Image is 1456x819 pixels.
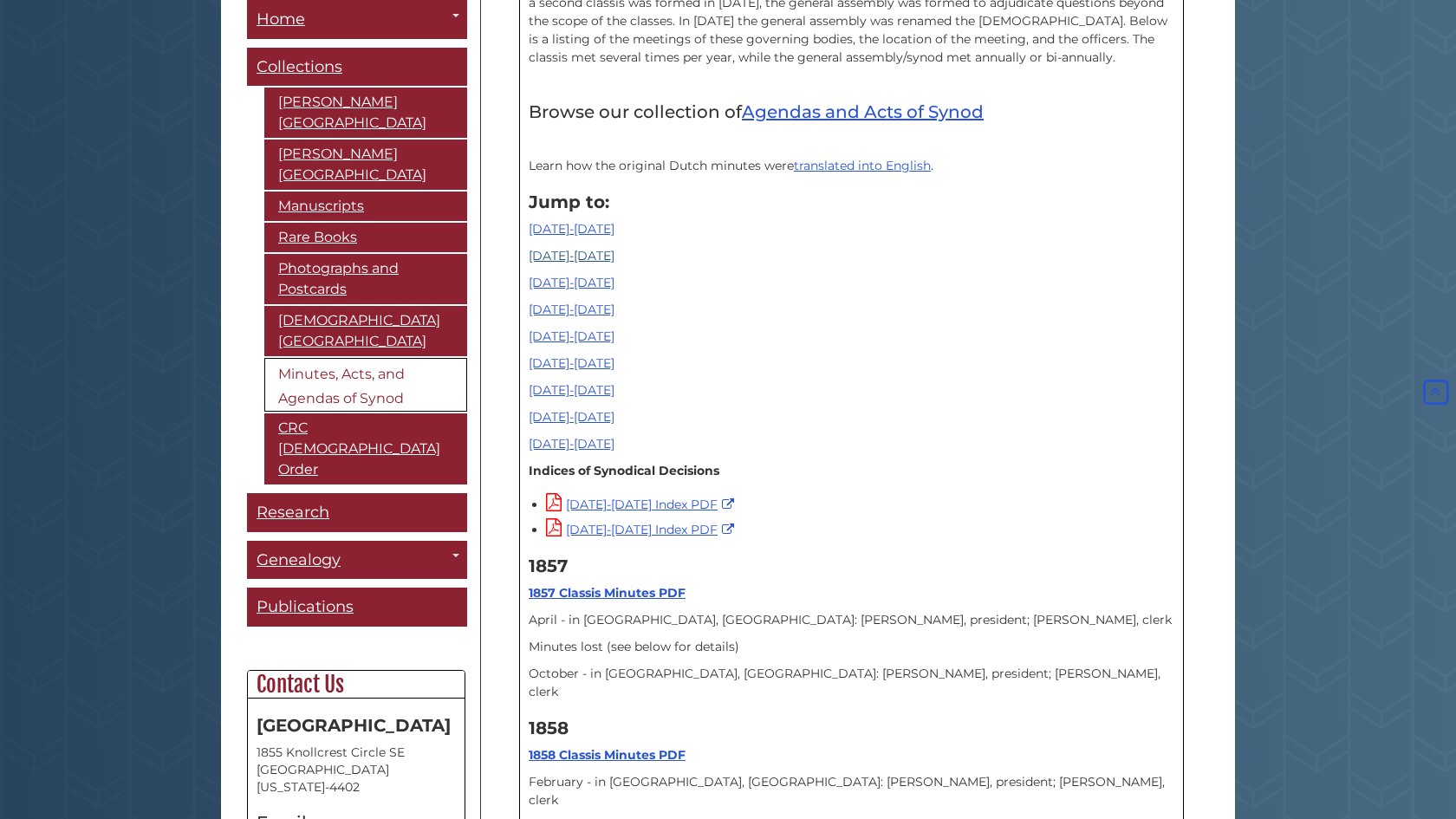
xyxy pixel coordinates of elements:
[529,718,569,738] strong: 1858
[264,358,467,412] a: Minutes, Acts, and Agendas of Synod
[264,88,467,138] a: [PERSON_NAME][GEOGRAPHIC_DATA]
[264,306,467,356] a: [DEMOGRAPHIC_DATA][GEOGRAPHIC_DATA]
[257,715,451,736] strong: [GEOGRAPHIC_DATA]
[529,611,1174,629] p: April - in [GEOGRAPHIC_DATA], [GEOGRAPHIC_DATA]: [PERSON_NAME], president; [PERSON_NAME], clerk
[257,550,341,569] span: Genealogy
[264,223,467,252] a: Rare Books
[247,48,467,87] a: Collections
[529,355,614,371] a: [DATE]-[DATE]
[742,101,984,122] a: Agendas and Acts of Synod
[794,158,931,173] a: translated into English
[247,588,467,627] a: Publications
[546,497,738,512] a: [DATE]-[DATE] Index PDF
[529,638,1174,656] p: Minutes lost (see below for details)
[264,254,467,304] a: Photographs and Postcards
[257,10,305,29] span: Home
[257,597,354,616] span: Publications
[529,773,1174,809] p: February - in [GEOGRAPHIC_DATA], [GEOGRAPHIC_DATA]: [PERSON_NAME], president; [PERSON_NAME], clerk
[264,140,467,190] a: [PERSON_NAME][GEOGRAPHIC_DATA]
[529,409,614,425] a: [DATE]-[DATE]
[257,57,342,76] span: Collections
[529,328,614,344] a: [DATE]-[DATE]
[248,671,465,699] h2: Contact Us
[529,248,614,263] a: [DATE]-[DATE]
[529,665,1174,701] p: October - in [GEOGRAPHIC_DATA], [GEOGRAPHIC_DATA]: [PERSON_NAME], president; [PERSON_NAME], clerk
[247,541,467,580] a: Genealogy
[529,585,686,601] a: 1857 Classis Minutes PDF
[257,503,329,522] span: Research
[529,275,614,290] a: [DATE]-[DATE]
[264,192,467,221] a: Manuscripts
[1420,385,1452,400] a: Back to Top
[529,192,609,212] strong: Jump to:
[529,382,614,398] a: [DATE]-[DATE]
[546,522,738,537] a: [DATE]-[DATE] Index PDF
[264,413,467,484] a: CRC [DEMOGRAPHIC_DATA] Order
[529,747,686,763] a: 1858 Classis Minutes PDF
[247,493,467,532] a: Research
[529,102,1174,121] h4: Browse our collection of
[529,302,614,317] a: [DATE]-[DATE]
[529,157,1174,175] p: Learn how the original Dutch minutes were .
[529,556,568,576] b: 1857
[529,436,614,452] a: [DATE]-[DATE]
[529,463,719,478] strong: Indices of Synodical Decisions
[529,221,614,237] a: [DATE]-[DATE]
[257,744,456,796] address: 1855 Knollcrest Circle SE [GEOGRAPHIC_DATA][US_STATE]-4402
